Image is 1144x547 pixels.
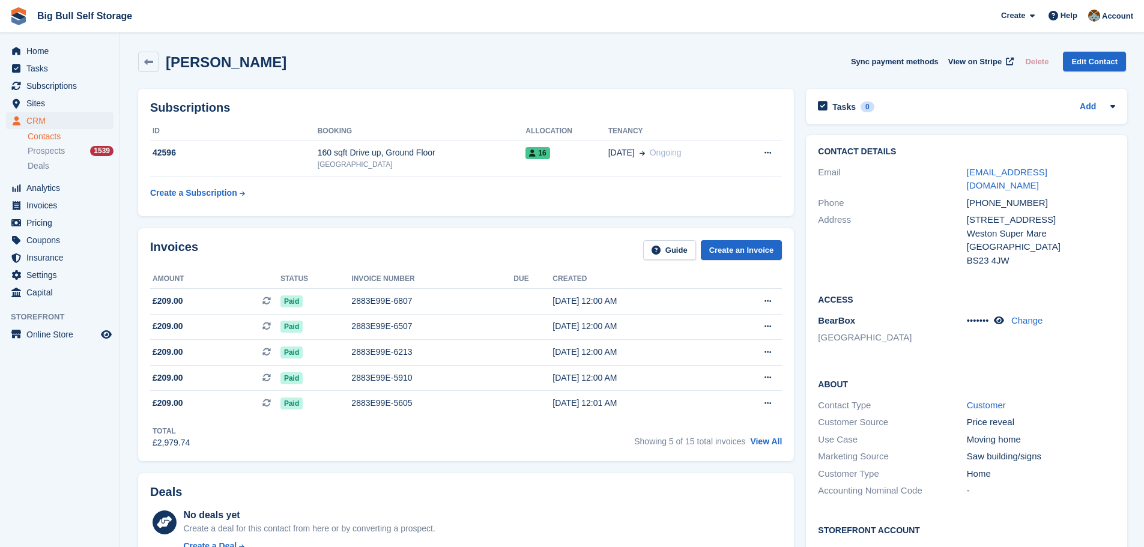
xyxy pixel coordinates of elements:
a: View on Stripe [943,52,1016,71]
span: 16 [525,147,549,159]
div: Accounting Nominal Code [818,484,966,498]
span: Invoices [26,197,98,214]
div: [DATE] 12:00 AM [552,320,718,333]
span: Paid [280,372,303,384]
div: Create a deal for this contact from here or by converting a prospect. [183,522,435,535]
div: Price reveal [967,416,1115,429]
div: 0 [861,101,874,112]
h2: Contact Details [818,147,1115,157]
div: Contact Type [818,399,966,413]
span: Sites [26,95,98,112]
a: menu [6,43,113,59]
h2: [PERSON_NAME] [166,54,286,70]
div: 2883E99E-5910 [351,372,513,384]
span: Capital [26,284,98,301]
th: Due [513,270,552,289]
span: Storefront [11,311,120,323]
div: Customer Source [818,416,966,429]
a: menu [6,95,113,112]
span: Account [1102,10,1133,22]
div: 42596 [150,147,318,159]
div: Create a Subscription [150,187,237,199]
span: Paid [280,321,303,333]
span: Subscriptions [26,77,98,94]
span: Coupons [26,232,98,249]
span: CRM [26,112,98,129]
span: £209.00 [153,397,183,409]
h2: Deals [150,485,182,499]
div: No deals yet [183,508,435,522]
span: Help [1061,10,1077,22]
img: stora-icon-8386f47178a22dfd0bd8f6a31ec36ba5ce8667c1dd55bd0f319d3a0aa187defe.svg [10,7,28,25]
th: Allocation [525,122,608,141]
div: - [967,484,1115,498]
div: Home [967,467,1115,481]
th: Invoice number [351,270,513,289]
div: 2883E99E-5605 [351,397,513,409]
a: menu [6,112,113,129]
li: [GEOGRAPHIC_DATA] [818,331,966,345]
a: menu [6,77,113,94]
button: Sync payment methods [851,52,939,71]
a: View All [750,437,782,446]
a: menu [6,180,113,196]
span: Pricing [26,214,98,231]
div: [PHONE_NUMBER] [967,196,1115,210]
a: Edit Contact [1063,52,1126,71]
span: Paid [280,295,303,307]
h2: About [818,378,1115,390]
span: Online Store [26,326,98,343]
span: Showing 5 of 15 total invoices [634,437,745,446]
div: [GEOGRAPHIC_DATA] [967,240,1115,254]
th: Created [552,270,718,289]
span: Paid [280,346,303,358]
h2: Tasks [832,101,856,112]
img: Mike Llewellen Palmer [1088,10,1100,22]
span: Paid [280,397,303,409]
div: [DATE] 12:00 AM [552,372,718,384]
a: Change [1011,315,1043,325]
div: [STREET_ADDRESS] [967,213,1115,227]
div: Address [818,213,966,267]
a: menu [6,326,113,343]
a: Create a Subscription [150,182,245,204]
a: Guide [643,240,696,260]
div: 1539 [90,146,113,156]
th: ID [150,122,318,141]
div: BS23 4JW [967,254,1115,268]
span: Prospects [28,145,65,157]
th: Amount [150,270,280,289]
span: £209.00 [153,295,183,307]
a: Prospects 1539 [28,145,113,157]
div: Weston Super Mare [967,227,1115,241]
button: Delete [1020,52,1053,71]
a: Customer [967,400,1006,410]
span: View on Stripe [948,56,1002,68]
span: £209.00 [153,372,183,384]
a: menu [6,60,113,77]
div: [GEOGRAPHIC_DATA] [318,159,526,170]
span: Create [1001,10,1025,22]
span: Ongoing [650,148,682,157]
div: Marketing Source [818,450,966,464]
span: Settings [26,267,98,283]
th: Booking [318,122,526,141]
div: Customer Type [818,467,966,481]
a: Deals [28,160,113,172]
div: Phone [818,196,966,210]
h2: Storefront Account [818,524,1115,536]
a: Contacts [28,131,113,142]
span: £209.00 [153,320,183,333]
a: Preview store [99,327,113,342]
div: 2883E99E-6213 [351,346,513,358]
div: [DATE] 12:01 AM [552,397,718,409]
div: Moving home [967,433,1115,447]
span: Home [26,43,98,59]
h2: Subscriptions [150,101,782,115]
h2: Access [818,293,1115,305]
a: Create an Invoice [701,240,782,260]
a: menu [6,267,113,283]
th: Status [280,270,351,289]
span: Deals [28,160,49,172]
a: Big Bull Self Storage [32,6,137,26]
